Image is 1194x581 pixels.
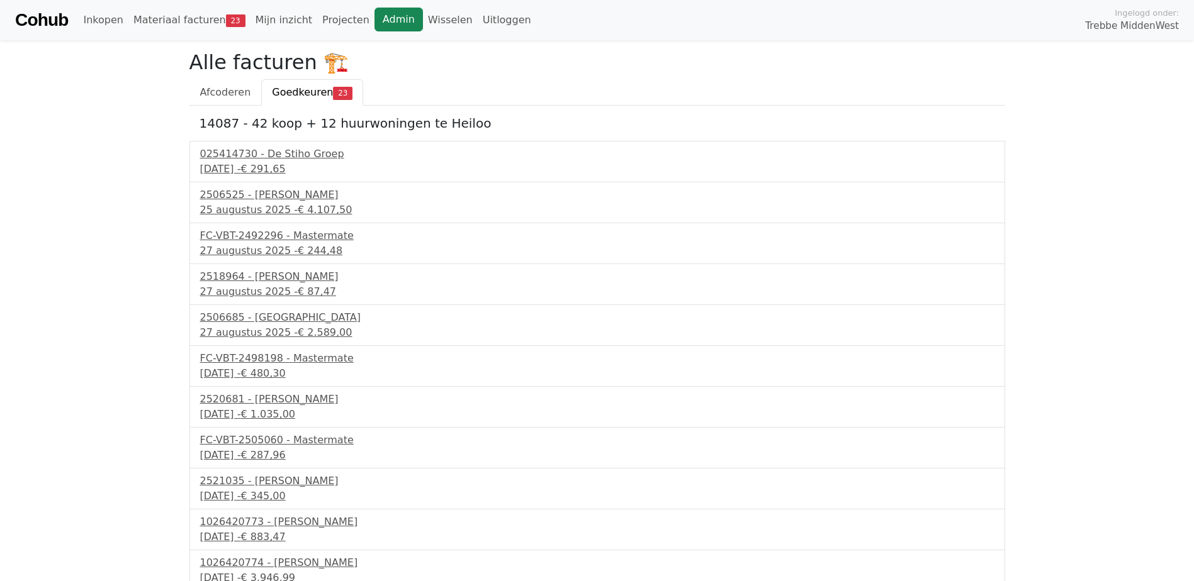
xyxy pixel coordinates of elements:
h2: Alle facturen 🏗️ [189,50,1005,74]
span: 23 [333,87,352,99]
span: € 244,48 [298,245,342,257]
a: 2518964 - [PERSON_NAME]27 augustus 2025 -€ 87,47 [200,269,994,299]
span: 23 [226,14,245,27]
span: € 2.589,00 [298,326,352,338]
span: Trebbe MiddenWest [1085,19,1179,33]
a: 2506685 - [GEOGRAPHIC_DATA]27 augustus 2025 -€ 2.589,00 [200,310,994,340]
div: 2521035 - [PERSON_NAME] [200,473,994,489]
a: Cohub [15,5,68,35]
a: 2521035 - [PERSON_NAME][DATE] -€ 345,00 [200,473,994,504]
div: [DATE] - [200,448,994,463]
span: € 345,00 [240,490,285,502]
div: [DATE] - [200,529,994,545]
div: 2520681 - [PERSON_NAME] [200,392,994,407]
a: Mijn inzicht [251,8,318,33]
a: Wisselen [423,8,478,33]
a: FC-VBT-2492296 - Mastermate27 augustus 2025 -€ 244,48 [200,228,994,258]
div: 1026420773 - [PERSON_NAME] [200,514,994,529]
span: Ingelogd onder: [1115,7,1179,19]
a: Admin [375,8,423,31]
a: 2520681 - [PERSON_NAME][DATE] -€ 1.035,00 [200,392,994,422]
a: FC-VBT-2505060 - Mastermate[DATE] -€ 287,96 [200,433,994,463]
div: FC-VBT-2492296 - Mastermate [200,228,994,243]
span: € 883,47 [240,531,285,543]
span: € 1.035,00 [240,408,295,420]
a: FC-VBT-2498198 - Mastermate[DATE] -€ 480,30 [200,351,994,381]
div: 27 augustus 2025 - [200,243,994,258]
div: 1026420774 - [PERSON_NAME] [200,555,994,570]
div: 2506685 - [GEOGRAPHIC_DATA] [200,310,994,325]
div: [DATE] - [200,489,994,504]
span: € 87,47 [298,285,336,297]
span: € 480,30 [240,367,285,379]
div: [DATE] - [200,366,994,381]
span: € 4.107,50 [298,204,352,216]
a: 2506525 - [PERSON_NAME]25 augustus 2025 -€ 4.107,50 [200,187,994,218]
span: € 287,96 [240,449,285,461]
div: 2506525 - [PERSON_NAME] [200,187,994,202]
span: € 291,65 [240,163,285,175]
a: 025414730 - De Stiho Groep[DATE] -€ 291,65 [200,147,994,177]
a: Afcoderen [189,79,262,106]
div: 2518964 - [PERSON_NAME] [200,269,994,284]
div: 25 augustus 2025 - [200,202,994,218]
a: Uitloggen [478,8,536,33]
a: Projecten [317,8,375,33]
div: [DATE] - [200,407,994,422]
a: Goedkeuren23 [261,79,363,106]
div: 27 augustus 2025 - [200,325,994,340]
a: 1026420773 - [PERSON_NAME][DATE] -€ 883,47 [200,514,994,545]
div: 27 augustus 2025 - [200,284,994,299]
span: Goedkeuren [272,86,333,98]
div: FC-VBT-2505060 - Mastermate [200,433,994,448]
h5: 14087 - 42 koop + 12 huurwoningen te Heiloo [200,116,995,131]
div: 025414730 - De Stiho Groep [200,147,994,162]
div: FC-VBT-2498198 - Mastermate [200,351,994,366]
div: [DATE] - [200,162,994,177]
a: Materiaal facturen23 [128,8,251,33]
a: Inkopen [78,8,128,33]
span: Afcoderen [200,86,251,98]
